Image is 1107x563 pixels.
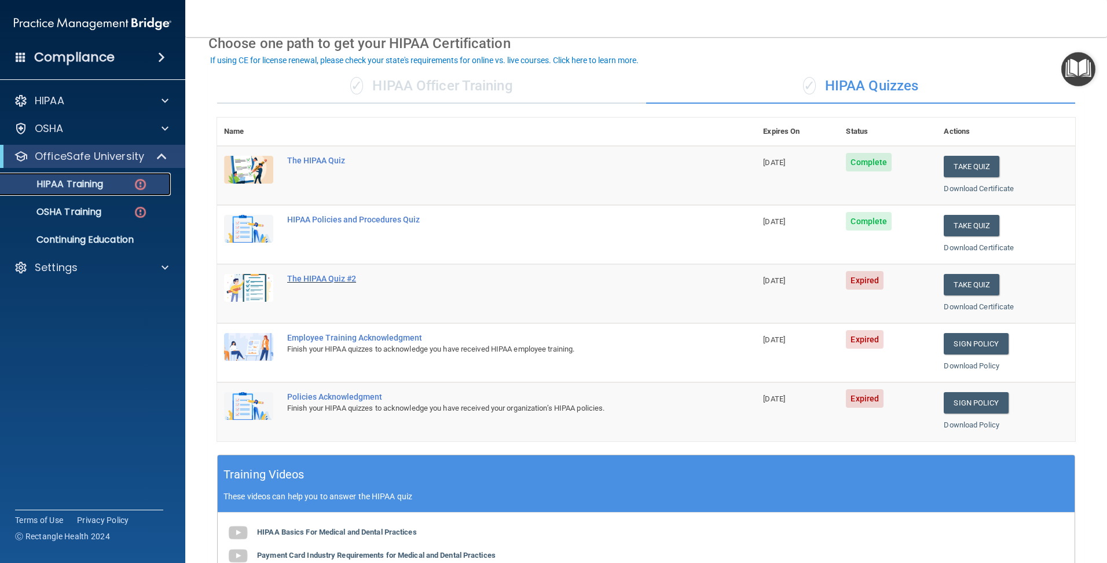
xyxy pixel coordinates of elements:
[14,94,168,108] a: HIPAA
[257,528,417,536] b: HIPAA Basics For Medical and Dental Practices
[133,177,148,192] img: danger-circle.6113f641.png
[763,158,785,167] span: [DATE]
[14,122,168,136] a: OSHA
[35,122,64,136] p: OSHA
[287,274,698,283] div: The HIPAA Quiz #2
[846,153,892,171] span: Complete
[763,217,785,226] span: [DATE]
[839,118,937,146] th: Status
[944,392,1008,414] a: Sign Policy
[944,302,1014,311] a: Download Certificate
[944,184,1014,193] a: Download Certificate
[14,261,168,275] a: Settings
[1061,52,1095,86] button: Open Resource Center
[208,54,640,66] button: If using CE for license renewal, please check your state's requirements for online vs. live cours...
[763,394,785,403] span: [DATE]
[944,215,999,236] button: Take Quiz
[287,401,698,415] div: Finish your HIPAA quizzes to acknowledge you have received your organization’s HIPAA policies.
[944,361,999,370] a: Download Policy
[907,481,1093,527] iframe: Drift Widget Chat Controller
[8,178,103,190] p: HIPAA Training
[8,206,101,218] p: OSHA Training
[350,77,363,94] span: ✓
[763,335,785,344] span: [DATE]
[133,205,148,220] img: danger-circle.6113f641.png
[846,271,884,290] span: Expired
[944,243,1014,252] a: Download Certificate
[846,212,892,231] span: Complete
[287,156,698,165] div: The HIPAA Quiz
[763,276,785,285] span: [DATE]
[208,27,1084,60] div: Choose one path to get your HIPAA Certification
[646,69,1075,104] div: HIPAA Quizzes
[35,149,144,163] p: OfficeSafe University
[226,521,250,544] img: gray_youtube_icon.38fcd6cc.png
[803,77,816,94] span: ✓
[77,514,129,526] a: Privacy Policy
[223,465,305,485] h5: Training Videos
[217,118,280,146] th: Name
[944,421,999,429] a: Download Policy
[217,69,646,104] div: HIPAA Officer Training
[223,492,1069,501] p: These videos can help you to answer the HIPAA quiz
[35,94,64,108] p: HIPAA
[14,12,171,35] img: PMB logo
[287,392,698,401] div: Policies Acknowledgment
[15,531,110,542] span: Ⓒ Rectangle Health 2024
[8,234,166,246] p: Continuing Education
[34,49,115,65] h4: Compliance
[944,333,1008,354] a: Sign Policy
[846,389,884,408] span: Expired
[257,551,496,560] b: Payment Card Industry Requirements for Medical and Dental Practices
[287,215,698,224] div: HIPAA Policies and Procedures Quiz
[944,156,999,177] button: Take Quiz
[210,56,639,64] div: If using CE for license renewal, please check your state's requirements for online vs. live cours...
[287,342,698,356] div: Finish your HIPAA quizzes to acknowledge you have received HIPAA employee training.
[14,149,168,163] a: OfficeSafe University
[35,261,78,275] p: Settings
[846,330,884,349] span: Expired
[756,118,839,146] th: Expires On
[15,514,63,526] a: Terms of Use
[287,333,698,342] div: Employee Training Acknowledgment
[944,274,999,295] button: Take Quiz
[937,118,1075,146] th: Actions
